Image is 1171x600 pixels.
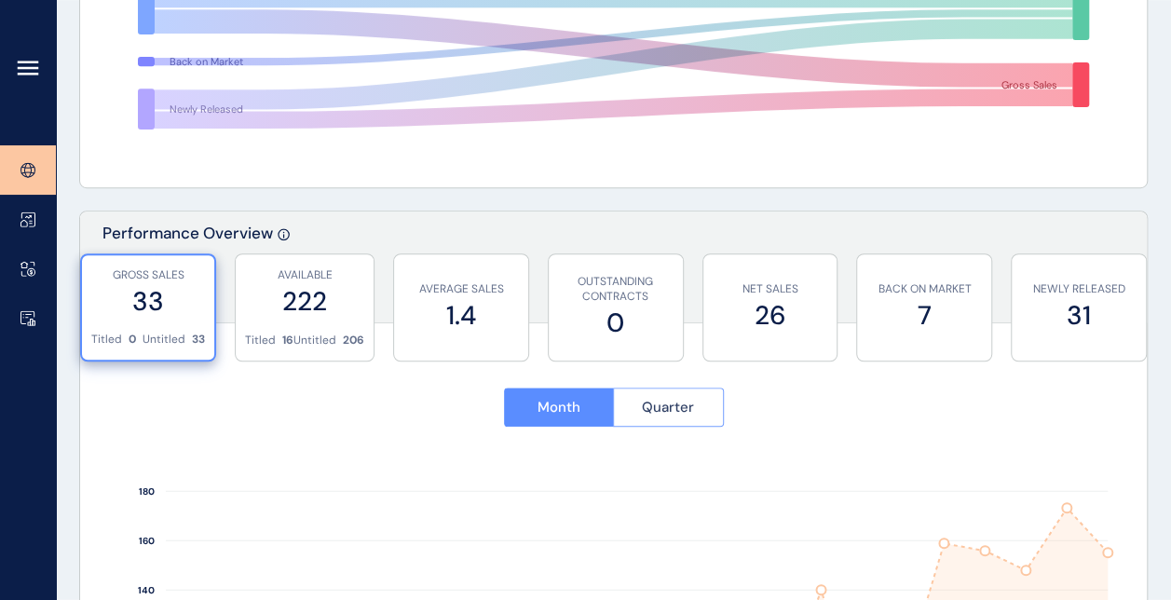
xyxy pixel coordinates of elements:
label: 33 [91,283,205,320]
p: 16 [282,333,293,348]
label: 222 [245,283,364,320]
p: NET SALES [713,281,828,297]
text: 160 [139,535,155,547]
p: GROSS SALES [91,267,205,283]
p: NEWLY RELEASED [1021,281,1137,297]
p: OUTSTANDING CONTRACTS [558,274,674,306]
p: Titled [91,332,122,348]
p: AVERAGE SALES [403,281,519,297]
p: Performance Overview [102,223,273,322]
p: 0 [129,332,136,348]
p: Titled [245,333,276,348]
label: 1.4 [403,297,519,334]
label: 0 [558,305,674,341]
p: Untitled [293,333,336,348]
p: 206 [343,333,364,348]
p: AVAILABLE [245,267,364,283]
label: 26 [713,297,828,334]
label: 7 [866,297,982,334]
text: 180 [139,485,155,498]
text: 140 [138,584,155,596]
span: Month [538,398,580,416]
span: Quarter [642,398,694,416]
p: 33 [192,332,205,348]
p: BACK ON MARKET [866,281,982,297]
label: 31 [1021,297,1137,334]
button: Quarter [613,388,724,427]
p: Untitled [143,332,185,348]
button: Month [504,388,614,427]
